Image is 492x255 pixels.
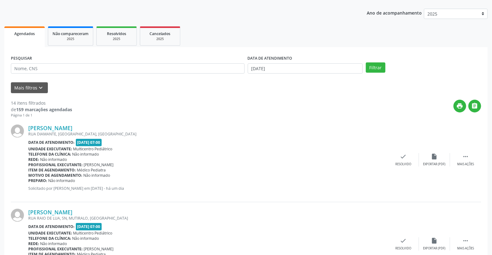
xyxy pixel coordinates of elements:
[73,230,113,236] span: Multicentro Pediátrico
[423,246,446,251] div: Exportar (PDF)
[28,146,72,152] b: Unidade executante:
[11,209,24,222] img: img
[11,113,72,118] div: Página 1 de 1
[107,31,126,36] span: Resolvidos
[150,31,171,36] span: Cancelados
[28,125,72,131] a: [PERSON_NAME]
[457,162,474,166] div: Mais ações
[11,125,24,138] img: img
[28,131,388,137] div: RUA DIAMANTE, [GEOGRAPHIC_DATA], [GEOGRAPHIC_DATA]
[462,153,469,160] i: 
[145,37,176,41] div: 2025
[457,246,474,251] div: Mais ações
[28,216,388,221] div: RUA RAIO DE LUA, SN, MUTIRALO, [GEOGRAPHIC_DATA]
[40,241,67,246] span: Não informado
[11,106,72,113] div: de
[72,236,99,241] span: Não informado
[84,162,114,167] span: [PERSON_NAME]
[28,246,83,252] b: Profissional executante:
[431,237,438,244] i: insert_drive_file
[28,173,82,178] b: Motivo de agendamento:
[28,236,71,241] b: Telefone da clínica:
[53,31,89,36] span: Não compareceram
[366,62,385,73] button: Filtrar
[38,84,44,91] i: keyboard_arrow_down
[101,37,132,41] div: 2025
[28,167,76,173] b: Item de agendamento:
[248,54,292,63] label: DATA DE ATENDIMENTO
[73,146,113,152] span: Multicentro Pediátrico
[11,63,245,74] input: Nome, CNS
[53,37,89,41] div: 2025
[11,100,72,106] div: 14 itens filtrados
[77,167,106,173] span: Médico Pediatra
[76,223,102,230] span: [DATE] 07:00
[28,157,39,162] b: Rede:
[11,54,32,63] label: PESQUISAR
[28,241,39,246] b: Rede:
[28,209,72,216] a: [PERSON_NAME]
[431,153,438,160] i: insert_drive_file
[400,237,407,244] i: check
[248,63,363,74] input: Selecione um intervalo
[423,162,446,166] div: Exportar (PDF)
[76,139,102,146] span: [DATE] 07:00
[28,162,83,167] b: Profissional executante:
[28,224,75,229] b: Data de atendimento:
[400,153,407,160] i: check
[462,237,469,244] i: 
[84,246,114,252] span: [PERSON_NAME]
[14,31,35,36] span: Agendados
[11,82,48,93] button: Mais filtroskeyboard_arrow_down
[28,140,75,145] b: Data de atendimento:
[28,230,72,236] b: Unidade executante:
[453,100,466,112] button: print
[40,157,67,162] span: Não informado
[16,107,72,112] strong: 159 marcações agendadas
[28,186,388,191] p: Solicitado por [PERSON_NAME] em [DATE] - há um dia
[395,246,411,251] div: Resolvido
[457,102,463,109] i: print
[28,152,71,157] b: Telefone da clínica:
[468,100,481,112] button: 
[48,178,75,183] span: Não informado
[72,152,99,157] span: Não informado
[28,178,47,183] b: Preparo:
[84,173,110,178] span: Não informado
[395,162,411,166] div: Resolvido
[471,102,478,109] i: 
[367,9,422,16] p: Ano de acompanhamento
